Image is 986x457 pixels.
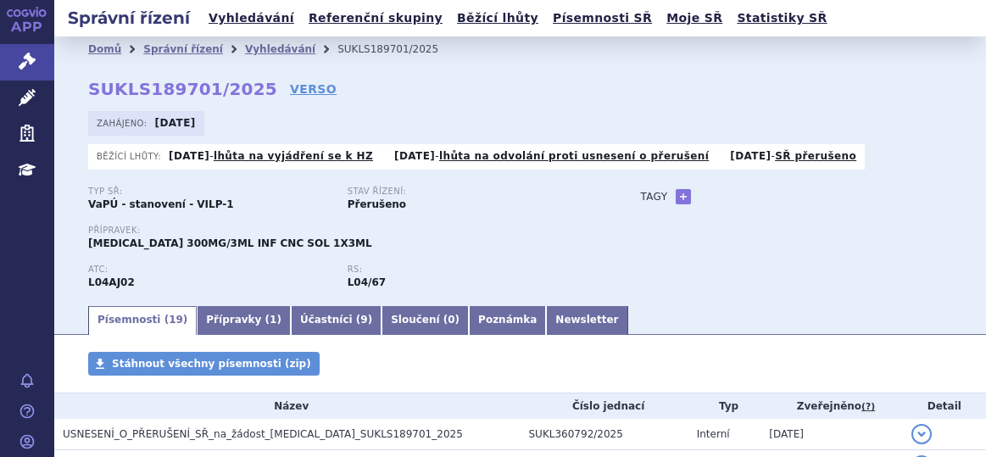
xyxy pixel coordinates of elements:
[521,419,688,450] td: SUKL360792/2025
[88,237,372,249] span: [MEDICAL_DATA] 300MG/3ML INF CNC SOL 1X3ML
[861,401,875,413] abbr: (?)
[270,314,276,326] span: 1
[88,43,121,55] a: Domů
[197,306,291,335] a: Přípravky (1)
[304,7,448,30] a: Referenční skupiny
[169,314,183,326] span: 19
[245,43,315,55] a: Vyhledávání
[394,150,435,162] strong: [DATE]
[203,7,299,30] a: Vyhledávání
[54,6,203,30] h2: Správní řízení
[169,150,209,162] strong: [DATE]
[88,198,234,210] strong: VaPÚ - stanovení - VILP-1
[903,393,986,419] th: Detail
[448,314,454,326] span: 0
[88,276,135,288] strong: RAVULIZUMAB
[88,265,331,275] p: ATC:
[548,7,657,30] a: Písemnosti SŘ
[439,150,709,162] a: lhůta na odvolání proti usnesení o přerušení
[546,306,627,335] a: Newsletter
[54,393,521,419] th: Název
[143,43,223,55] a: Správní řízení
[112,358,311,370] span: Stáhnout všechny písemnosti (zip)
[348,276,386,288] strong: ravulizumab
[88,187,331,197] p: Typ SŘ:
[88,306,197,335] a: Písemnosti (19)
[452,7,543,30] a: Běžící lhůty
[63,428,463,440] span: USNESENÍ_O_PŘERUŠENÍ_SŘ_na_žádost_ULTOMIRIS_SUKLS189701_2025
[697,428,730,440] span: Interní
[337,36,460,62] li: SUKLS189701/2025
[521,393,688,419] th: Číslo jednací
[97,149,164,163] span: Běžící lhůty:
[348,198,406,210] strong: Přerušeno
[911,424,932,444] button: detail
[661,7,727,30] a: Moje SŘ
[88,79,277,99] strong: SUKLS189701/2025
[640,187,667,207] h3: Tagy
[760,419,902,450] td: [DATE]
[97,116,150,130] span: Zahájeno:
[348,187,590,197] p: Stav řízení:
[730,149,856,163] p: -
[290,81,337,98] a: VERSO
[688,393,761,419] th: Typ
[88,352,320,376] a: Stáhnout všechny písemnosti (zip)
[469,306,546,335] a: Poznámka
[348,265,590,275] p: RS:
[169,149,373,163] p: -
[214,150,373,162] a: lhůta na vyjádření se k HZ
[155,117,196,129] strong: [DATE]
[88,226,606,236] p: Přípravek:
[732,7,832,30] a: Statistiky SŘ
[760,393,902,419] th: Zveřejněno
[291,306,382,335] a: Účastníci (9)
[360,314,367,326] span: 9
[394,149,709,163] p: -
[730,150,771,162] strong: [DATE]
[382,306,469,335] a: Sloučení (0)
[775,150,856,162] a: SŘ přerušeno
[676,189,691,204] a: +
